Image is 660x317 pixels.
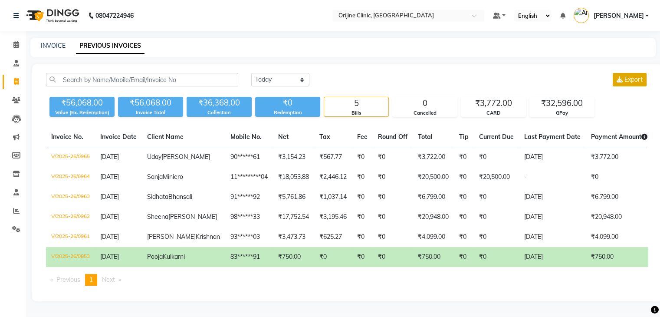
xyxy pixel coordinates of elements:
[474,187,519,207] td: ₹0
[163,253,185,261] span: Kulkarni
[474,207,519,227] td: ₹0
[373,147,413,168] td: ₹0
[530,109,594,117] div: GPay
[273,207,314,227] td: ₹17,752.54
[378,133,407,141] span: Round Off
[324,109,388,117] div: Bills
[46,73,238,86] input: Search by Name/Mobile/Email/Invoice No
[314,247,352,267] td: ₹0
[118,109,183,116] div: Invoice Total
[46,227,95,247] td: V/2025-26/0961
[519,167,586,187] td: -
[413,187,454,207] td: ₹6,799.00
[187,97,252,109] div: ₹36,368.00
[319,133,330,141] span: Tax
[147,173,163,181] span: Sanja
[46,207,95,227] td: V/2025-26/0962
[147,213,168,221] span: Sheena
[46,274,648,286] nav: Pagination
[100,233,119,241] span: [DATE]
[163,173,183,181] span: Miniero
[51,133,83,141] span: Invoice No.
[273,227,314,247] td: ₹3,473.73
[373,247,413,267] td: ₹0
[461,97,525,109] div: ₹3,772.00
[187,109,252,116] div: Collection
[100,133,137,141] span: Invoice Date
[454,227,474,247] td: ₹0
[147,193,168,201] span: Sidhata
[519,207,586,227] td: [DATE]
[95,3,134,28] b: 08047224946
[324,97,388,109] div: 5
[22,3,82,28] img: logo
[474,167,519,187] td: ₹20,500.00
[454,207,474,227] td: ₹0
[314,227,352,247] td: ₹625.27
[168,213,217,221] span: [PERSON_NAME]
[100,173,119,181] span: [DATE]
[89,276,93,284] span: 1
[479,133,514,141] span: Current Due
[574,8,589,23] img: Archana Gaikwad
[352,247,373,267] td: ₹0
[352,147,373,168] td: ₹0
[393,97,457,109] div: 0
[393,109,457,117] div: Cancelled
[413,227,454,247] td: ₹4,099.00
[352,187,373,207] td: ₹0
[519,187,586,207] td: [DATE]
[474,147,519,168] td: ₹0
[278,133,289,141] span: Net
[49,109,115,116] div: Value (Ex. Redemption)
[454,167,474,187] td: ₹0
[46,247,95,267] td: V/2025-26/0853
[586,147,653,168] td: ₹3,772.00
[593,11,644,20] span: [PERSON_NAME]
[255,97,320,109] div: ₹0
[624,76,643,83] span: Export
[147,233,196,241] span: [PERSON_NAME]
[56,276,80,284] span: Previous
[46,167,95,187] td: V/2025-26/0964
[357,133,368,141] span: Fee
[255,109,320,116] div: Redemption
[352,207,373,227] td: ₹0
[273,147,314,168] td: ₹3,154.23
[147,133,184,141] span: Client Name
[314,207,352,227] td: ₹3,195.46
[530,97,594,109] div: ₹32,596.00
[373,167,413,187] td: ₹0
[413,167,454,187] td: ₹20,500.00
[161,153,210,161] span: [PERSON_NAME]
[586,247,653,267] td: ₹750.00
[524,133,581,141] span: Last Payment Date
[102,276,115,284] span: Next
[586,167,653,187] td: ₹0
[100,213,119,221] span: [DATE]
[147,253,163,261] span: Pooja
[314,187,352,207] td: ₹1,037.14
[373,187,413,207] td: ₹0
[314,147,352,168] td: ₹567.77
[454,187,474,207] td: ₹0
[586,207,653,227] td: ₹20,948.00
[613,73,647,86] button: Export
[100,193,119,201] span: [DATE]
[418,133,433,141] span: Total
[352,227,373,247] td: ₹0
[586,227,653,247] td: ₹4,099.00
[100,153,119,161] span: [DATE]
[273,187,314,207] td: ₹5,761.86
[459,133,469,141] span: Tip
[373,227,413,247] td: ₹0
[474,247,519,267] td: ₹0
[586,187,653,207] td: ₹6,799.00
[41,42,66,50] a: INVOICE
[519,247,586,267] td: [DATE]
[519,227,586,247] td: [DATE]
[273,167,314,187] td: ₹18,053.88
[474,227,519,247] td: ₹0
[147,153,161,161] span: Uday
[461,109,525,117] div: CARD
